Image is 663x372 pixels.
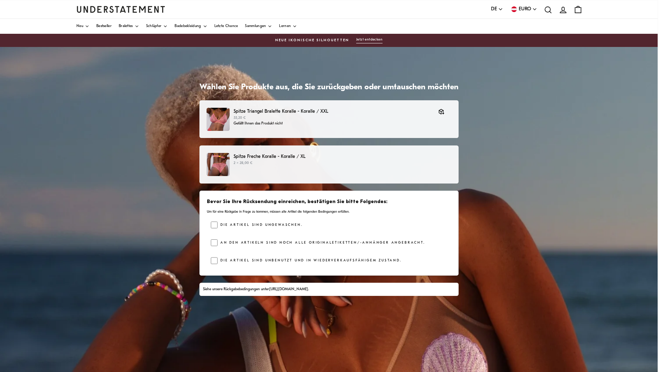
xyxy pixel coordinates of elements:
span: Lernen [279,25,291,28]
a: Bralettes [119,19,139,34]
span: Badebekleidung [175,25,201,28]
span: Sammlungen [245,25,266,28]
button: DE [491,5,503,13]
a: Badebekleidung [175,19,207,34]
span: Letzte Chance [214,25,238,28]
span: Bralettes [119,25,133,28]
span: Bestseller [96,25,112,28]
a: Letzte Chance [214,19,238,34]
span: Neu [76,25,83,28]
a: Understatement Startseite [76,6,165,12]
a: Lernen [279,19,297,34]
a: Bestseller [96,19,112,34]
a: Schlüpfer [146,19,168,34]
span: EURO [519,5,531,13]
button: EURO [510,5,537,13]
a: Sammlungen [245,19,272,34]
a: Neu [76,19,89,34]
span: DE [491,5,497,13]
span: Schlüpfer [146,25,162,28]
